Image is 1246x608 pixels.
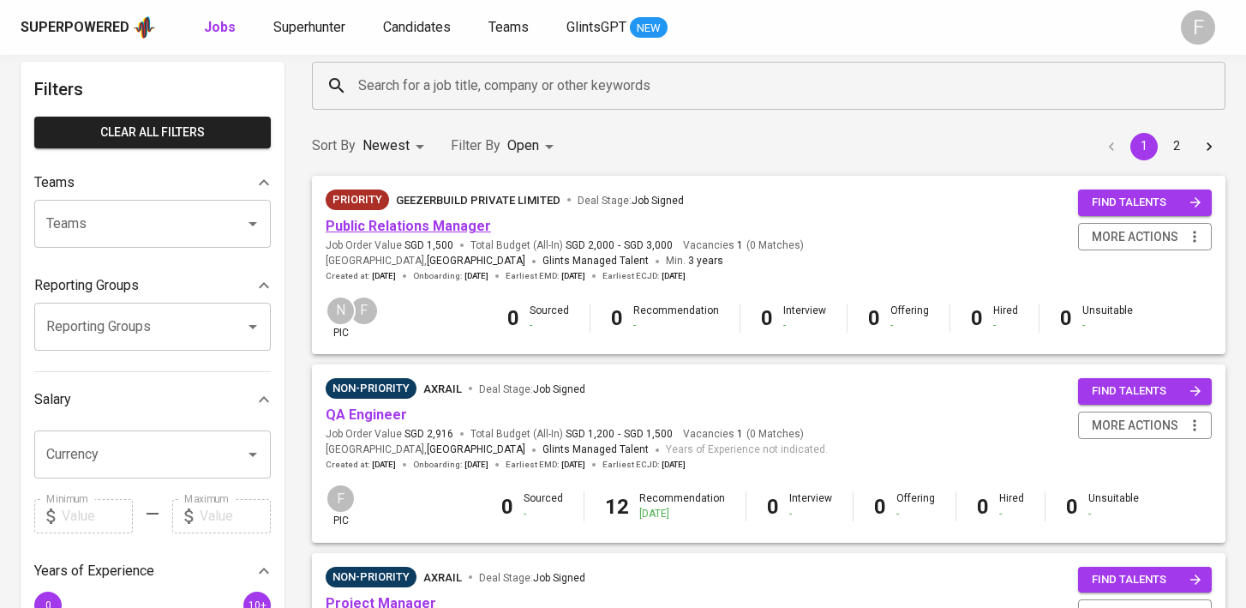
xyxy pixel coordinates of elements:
div: Newest [362,130,430,162]
div: New Job received from Demand Team [326,190,389,210]
span: GlintsGPT [566,19,626,35]
div: F [1181,10,1215,45]
span: Non-Priority [326,569,416,586]
button: Clear All filters [34,117,271,148]
img: app logo [133,15,156,40]
span: Job Order Value [326,427,453,442]
div: F [326,484,356,514]
div: - [530,318,569,333]
div: - [999,507,1024,521]
span: Years of Experience not indicated. [666,442,828,459]
span: GEEZERBUILD PRIVATE LIMITED [396,194,560,207]
div: Unsuitable [1082,304,1133,333]
span: Created at : [326,270,396,282]
p: Sort By [312,135,356,156]
p: Teams [34,172,75,193]
span: [GEOGRAPHIC_DATA] , [326,253,525,270]
span: NEW [630,20,668,37]
span: Non-Priority [326,380,416,397]
span: find talents [1092,382,1201,401]
span: find talents [1092,570,1201,590]
span: Glints Managed Talent [542,443,649,455]
span: Job Signed [533,572,585,584]
span: Total Budget (All-In) [470,238,673,253]
a: QA Engineer [326,406,407,423]
span: 1 [734,427,743,442]
button: Go to page 2 [1163,133,1190,160]
span: Axrail [423,571,462,584]
span: Onboarding : [413,459,488,471]
div: Recommendation [633,304,719,333]
span: Priority [326,191,389,208]
div: Unsuitable [1088,491,1139,521]
button: Open [241,442,265,467]
b: 0 [507,306,519,330]
span: Min. [666,255,723,267]
div: - [789,507,832,521]
span: Total Budget (All-In) [470,427,673,442]
a: Candidates [383,17,454,39]
span: more actions [1092,226,1178,248]
nav: pagination navigation [1095,133,1225,160]
div: Recommendation [639,491,725,521]
button: find talents [1078,190,1212,216]
span: SGD 1,200 [566,427,614,442]
button: Open [241,212,265,236]
span: 3 years [688,255,723,267]
b: 0 [977,495,989,519]
p: Newest [362,135,410,156]
span: [DATE] [464,270,488,282]
div: Sourced [524,491,563,521]
button: more actions [1078,223,1212,251]
div: Superpowered [21,18,129,38]
div: Offering [890,304,929,333]
span: Earliest ECJD : [602,459,686,471]
div: F [349,296,379,326]
span: SGD 1,500 [404,238,453,253]
button: find talents [1078,567,1212,593]
span: Earliest EMD : [506,270,585,282]
div: - [633,318,719,333]
p: Years of Experience [34,561,154,581]
div: N [326,296,356,326]
span: find talents [1092,193,1201,213]
span: Created at : [326,459,396,471]
div: Teams [34,166,271,200]
span: SGD 2,000 [566,238,614,253]
div: Reporting Groups [34,268,271,303]
div: - [896,507,935,521]
b: 0 [1066,495,1078,519]
div: - [993,318,1018,333]
b: 0 [767,495,779,519]
div: Hired [999,491,1024,521]
b: 12 [605,495,629,519]
b: Jobs [204,19,236,35]
span: [GEOGRAPHIC_DATA] , [326,442,525,459]
span: more actions [1092,415,1178,436]
p: Salary [34,389,71,410]
a: GlintsGPT NEW [566,17,668,39]
div: Years of Experience [34,554,271,588]
b: 0 [874,495,886,519]
span: SGD 3,000 [624,238,673,253]
a: Superhunter [273,17,349,39]
div: Salary [34,382,271,417]
a: Superpoweredapp logo [21,15,156,40]
span: Vacancies ( 0 Matches ) [683,427,804,442]
b: 0 [501,495,513,519]
span: Superhunter [273,19,345,35]
b: 0 [611,306,623,330]
div: Interview [783,304,826,333]
b: 0 [1060,306,1072,330]
input: Value [62,499,133,533]
span: Deal Stage : [479,572,585,584]
div: - [890,318,929,333]
button: more actions [1078,412,1212,440]
span: Axrail [423,382,462,395]
div: - [1088,507,1139,521]
p: Filter By [451,135,500,156]
a: Public Relations Manager [326,218,491,234]
span: Clear All filters [48,122,257,143]
p: Reporting Groups [34,275,139,296]
button: Go to next page [1195,133,1223,160]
